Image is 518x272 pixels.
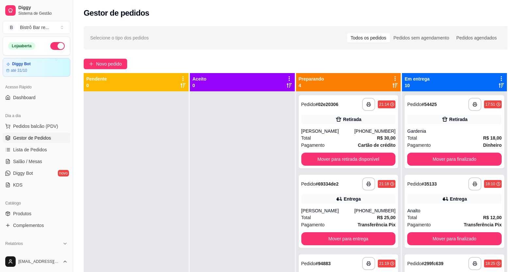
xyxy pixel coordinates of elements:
p: Preparando [299,76,324,82]
a: Salão / Mesas [3,156,70,167]
strong: # 54425 [422,102,437,107]
button: Alterar Status [50,42,65,50]
span: Sistema de Gestão [18,11,68,16]
div: 18:10 [485,181,495,187]
span: [EMAIL_ADDRESS][DOMAIN_NAME] [18,259,60,264]
div: 21:14 [379,102,389,107]
span: Total [407,214,417,221]
span: Pedidos balcão (PDV) [13,123,58,129]
a: Complementos [3,220,70,231]
span: Total [407,134,417,142]
article: Diggy Bot [12,62,31,67]
div: [PERSON_NAME] [301,128,355,134]
button: Mover para finalizado [407,153,502,166]
div: Retirada [449,116,468,123]
div: [PHONE_NUMBER] [354,128,395,134]
strong: R$ 30,00 [377,135,395,141]
span: Pedido [301,102,316,107]
p: 0 [86,82,107,89]
div: Entrega [344,196,361,202]
span: KDS [13,182,23,188]
button: Mover para finalizado [407,232,502,245]
div: Analto [407,207,502,214]
a: Dashboard [3,92,70,103]
strong: # 35133 [422,181,437,187]
p: Em entrega [405,76,429,82]
strong: R$ 25,00 [377,215,395,220]
strong: R$ 12,00 [483,215,502,220]
span: Lista de Pedidos [13,146,47,153]
div: 21:19 [379,261,389,266]
article: até 31/10 [11,68,27,73]
p: 10 [405,82,429,89]
span: Complementos [13,222,44,229]
span: Pedido [407,102,422,107]
strong: # 94883 [315,261,331,266]
h2: Gestor de pedidos [84,8,149,18]
div: 21:18 [379,181,389,187]
div: Pedidos agendados [453,33,500,42]
span: Salão / Mesas [13,158,42,165]
span: Gestor de Pedidos [13,135,51,141]
strong: # 69334de2 [315,181,339,187]
div: [PERSON_NAME] [301,207,355,214]
span: Diggy Bot [13,170,33,176]
span: Diggy [18,5,68,11]
span: Relatórios [5,241,23,246]
span: B [8,24,15,31]
span: Pedido [407,181,422,187]
strong: Transferência Pix [358,222,395,227]
p: Aceito [192,76,207,82]
a: Diggy Botaté 31/10 [3,58,70,77]
a: DiggySistema de Gestão [3,3,70,18]
div: Catálogo [3,198,70,208]
strong: Dinheiro [483,143,502,148]
span: Relatórios de vendas [13,251,56,257]
button: Mover para retirada disponível [301,153,396,166]
a: Lista de Pedidos [3,144,70,155]
div: 18:25 [485,261,495,266]
a: KDS [3,180,70,190]
strong: # 299fc639 [422,261,443,266]
span: Total [301,134,311,142]
strong: # 02e20306 [315,102,338,107]
div: [PHONE_NUMBER] [354,207,395,214]
div: Todos os pedidos [347,33,390,42]
div: Bistrô Bar re ... [20,24,49,31]
div: Dia a dia [3,111,70,121]
span: Pagamento [407,142,431,149]
span: Pagamento [407,221,431,228]
div: 17:51 [485,102,495,107]
span: Pedido [407,261,422,266]
div: Entrega [450,196,467,202]
span: Pedido [301,261,316,266]
div: Pedidos sem agendamento [390,33,453,42]
a: Diggy Botnovo [3,168,70,178]
div: Loja aberta [8,42,35,50]
p: 4 [299,82,324,89]
span: Selecione o tipo dos pedidos [90,34,149,41]
span: Total [301,214,311,221]
button: Novo pedido [84,59,127,69]
p: Pendente [86,76,107,82]
strong: R$ 18,00 [483,135,502,141]
p: 0 [192,82,207,89]
div: Acesso Rápido [3,82,70,92]
div: Gardenia [407,128,502,134]
button: [EMAIL_ADDRESS][DOMAIN_NAME] [3,254,70,269]
strong: Cartão de crédito [358,143,395,148]
span: Dashboard [13,94,36,101]
span: Produtos [13,210,31,217]
span: Pagamento [301,221,325,228]
span: Pagamento [301,142,325,149]
div: Retirada [343,116,361,123]
span: plus [89,62,93,66]
button: Select a team [3,21,70,34]
a: Gestor de Pedidos [3,133,70,143]
a: Relatórios de vendas [3,249,70,259]
strong: Transferência Pix [464,222,502,227]
a: Produtos [3,208,70,219]
button: Mover para entrega [301,232,396,245]
span: Novo pedido [96,60,122,68]
button: Pedidos balcão (PDV) [3,121,70,131]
